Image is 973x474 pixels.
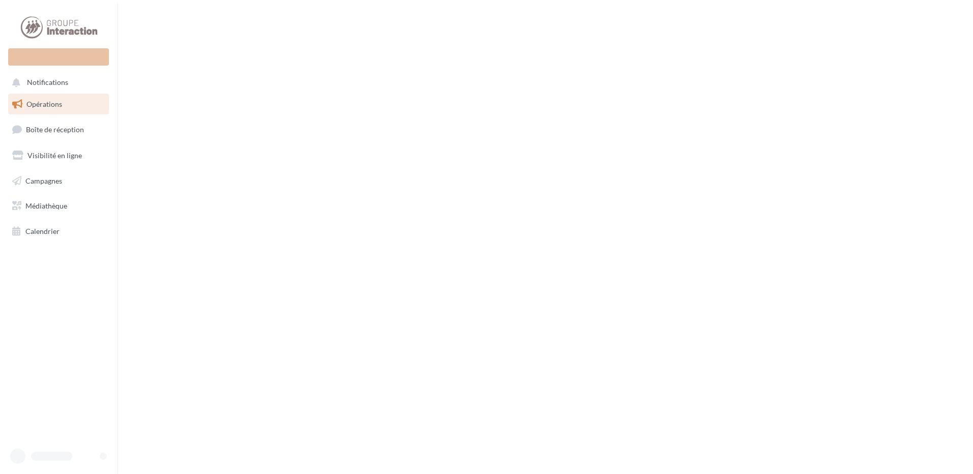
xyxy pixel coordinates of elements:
[26,125,84,134] span: Boîte de réception
[8,48,109,66] div: Nouvelle campagne
[6,195,111,217] a: Médiathèque
[27,151,82,160] span: Visibilité en ligne
[25,176,62,185] span: Campagnes
[25,227,60,235] span: Calendrier
[6,94,111,115] a: Opérations
[6,145,111,166] a: Visibilité en ligne
[6,170,111,192] a: Campagnes
[25,201,67,210] span: Médiathèque
[6,118,111,140] a: Boîte de réception
[27,78,68,87] span: Notifications
[26,100,62,108] span: Opérations
[6,221,111,242] a: Calendrier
